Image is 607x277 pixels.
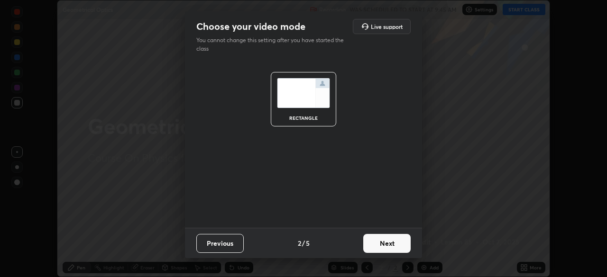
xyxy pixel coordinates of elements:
[196,36,350,53] p: You cannot change this setting after you have started the class
[196,234,244,253] button: Previous
[298,238,301,248] h4: 2
[302,238,305,248] h4: /
[277,78,330,108] img: normalScreenIcon.ae25ed63.svg
[306,238,310,248] h4: 5
[285,116,322,120] div: rectangle
[196,20,305,33] h2: Choose your video mode
[363,234,411,253] button: Next
[371,24,403,29] h5: Live support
